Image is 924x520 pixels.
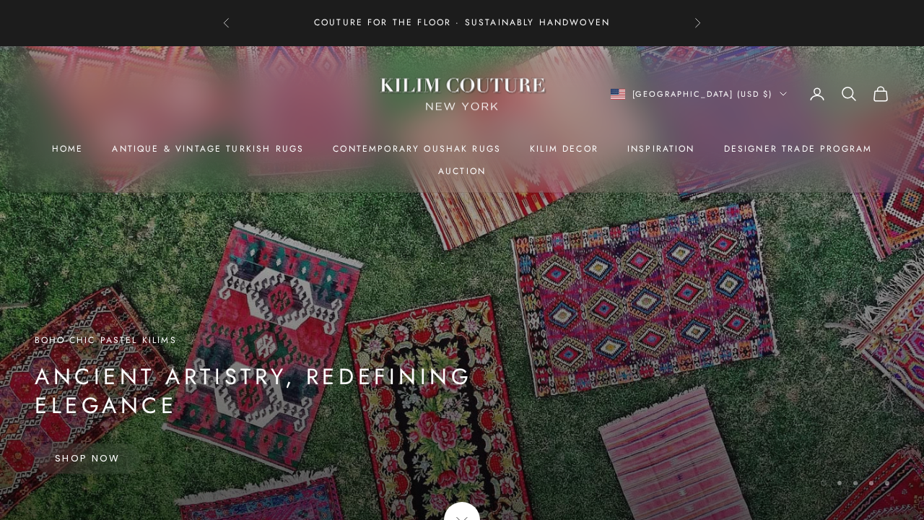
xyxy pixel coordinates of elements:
nav: Primary navigation [35,142,889,178]
nav: Secondary navigation [611,85,890,103]
a: Inspiration [627,142,695,156]
a: Home [52,142,84,156]
a: Contemporary Oushak Rugs [333,142,501,156]
p: Boho-Chic Pastel Kilims [35,333,598,347]
a: Designer Trade Program [724,142,873,156]
summary: Kilim Decor [530,142,598,156]
a: Shop Now [35,443,141,474]
p: Ancient Artistry, Redefining Elegance [35,363,598,420]
img: United States [611,89,625,100]
button: Change country or currency [611,87,788,100]
span: [GEOGRAPHIC_DATA] (USD $) [632,87,773,100]
a: Auction [438,164,486,178]
p: Couture for the Floor · Sustainably Handwoven [314,16,610,30]
a: Antique & Vintage Turkish Rugs [112,142,304,156]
